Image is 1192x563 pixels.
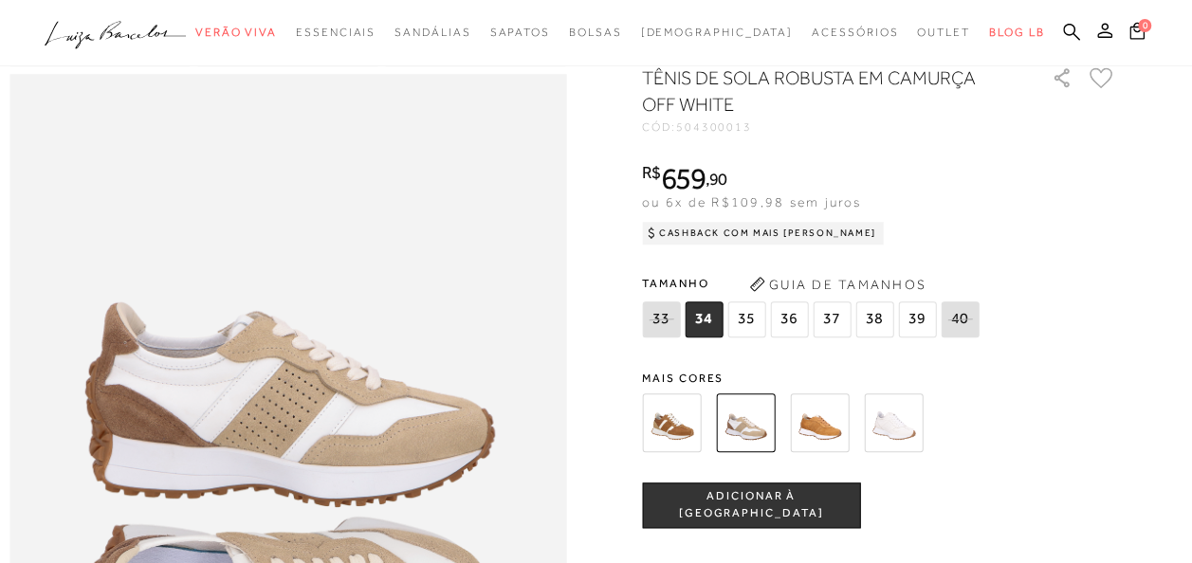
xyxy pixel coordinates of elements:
span: 36 [770,301,808,337]
span: 40 [941,301,979,337]
span: BLOG LB [989,26,1044,39]
div: CÓD: [642,121,1021,133]
button: 0 [1124,21,1150,46]
a: categoryNavScreenReaderText [812,15,898,50]
span: Sapatos [489,26,549,39]
span: 37 [813,301,851,337]
span: [DEMOGRAPHIC_DATA] [640,26,793,39]
a: categoryNavScreenReaderText [195,15,277,50]
span: 504300013 [676,120,752,134]
a: categoryNavScreenReaderText [569,15,622,50]
span: 0 [1138,19,1151,32]
span: ADICIONAR À [GEOGRAPHIC_DATA] [643,489,859,522]
span: 90 [709,169,727,189]
a: categoryNavScreenReaderText [296,15,376,50]
a: noSubCategoriesText [640,15,793,50]
h1: TÊNIS DE SOLA ROBUSTA EM CAMURÇA OFF WHITE [642,64,998,118]
span: Sandálias [394,26,470,39]
span: Acessórios [812,26,898,39]
a: categoryNavScreenReaderText [917,15,970,50]
a: BLOG LB [989,15,1044,50]
img: TÊNIS DE SOLA ROBUSTA EM CAMURÇA OFF WHITE BEGE E CARAMELO [790,393,849,452]
i: , [706,171,727,188]
span: Essenciais [296,26,376,39]
span: 34 [685,301,723,337]
span: Mais cores [642,372,1116,384]
img: TÊNIS DE SOLA ROBUSTA EM CAMURÇA OFF WHITE [716,393,775,452]
span: 35 [727,301,765,337]
span: 39 [898,301,936,337]
span: Outlet [917,26,970,39]
img: TÊNIS DE SOLA ROBUSTA EM CAMURÇA CARAMELO [642,393,701,452]
span: ou 6x de R$109,98 sem juros [642,194,861,209]
button: ADICIONAR À [GEOGRAPHIC_DATA] [642,482,860,528]
button: Guia de Tamanhos [743,269,932,300]
a: categoryNavScreenReaderText [394,15,470,50]
div: Cashback com Mais [PERSON_NAME] [642,222,884,245]
img: TÊNIS DE SOLA ROBUSTA EM COURO OFF WHITE [864,393,923,452]
a: categoryNavScreenReaderText [489,15,549,50]
span: 33 [642,301,680,337]
span: Verão Viva [195,26,277,39]
span: 659 [661,161,706,195]
span: Bolsas [569,26,622,39]
span: 38 [855,301,893,337]
span: Tamanho [642,269,983,298]
i: R$ [642,164,661,181]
